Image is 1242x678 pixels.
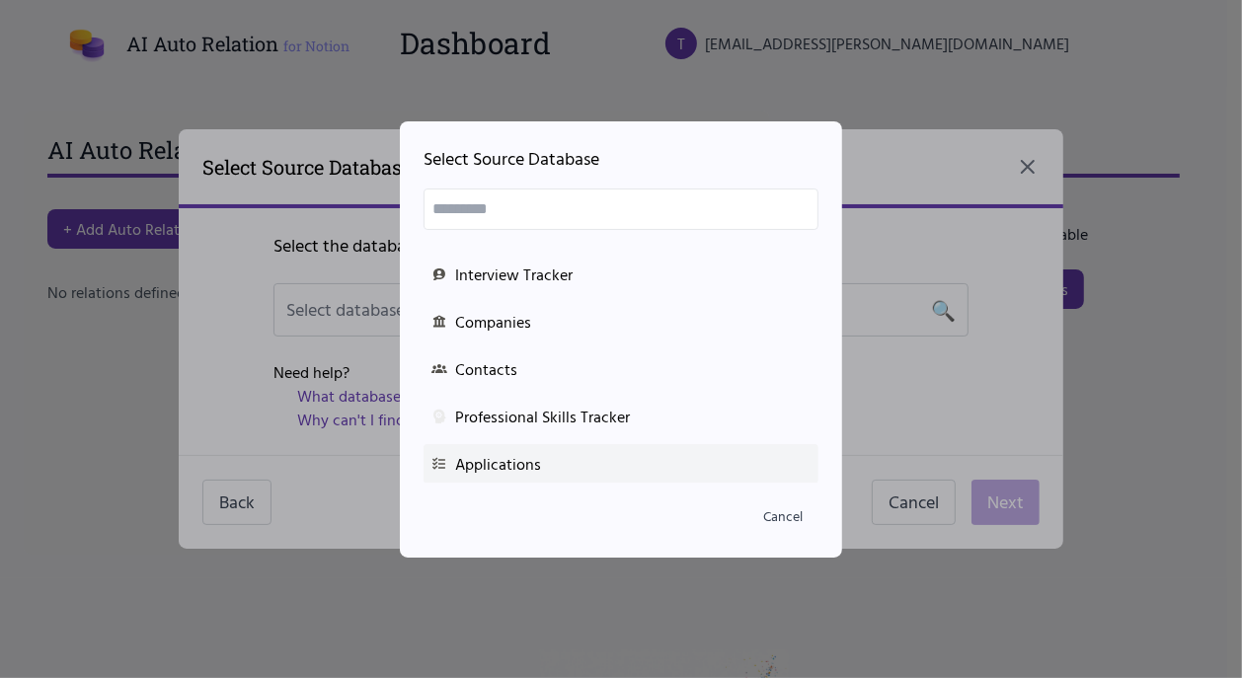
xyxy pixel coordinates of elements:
button: Cancel [747,498,818,534]
img: Icon [431,456,447,472]
div: Companies [431,310,811,334]
div: Contacts [431,357,811,381]
img: Icon [431,361,447,377]
div: Interview Tracker [431,263,811,286]
h2: Select Source Database [424,145,818,173]
img: Icon [431,314,447,330]
div: Applications [431,452,811,476]
div: Professional Skills Tracker [431,405,811,428]
img: Icon [431,266,447,282]
img: Icon [431,409,447,424]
